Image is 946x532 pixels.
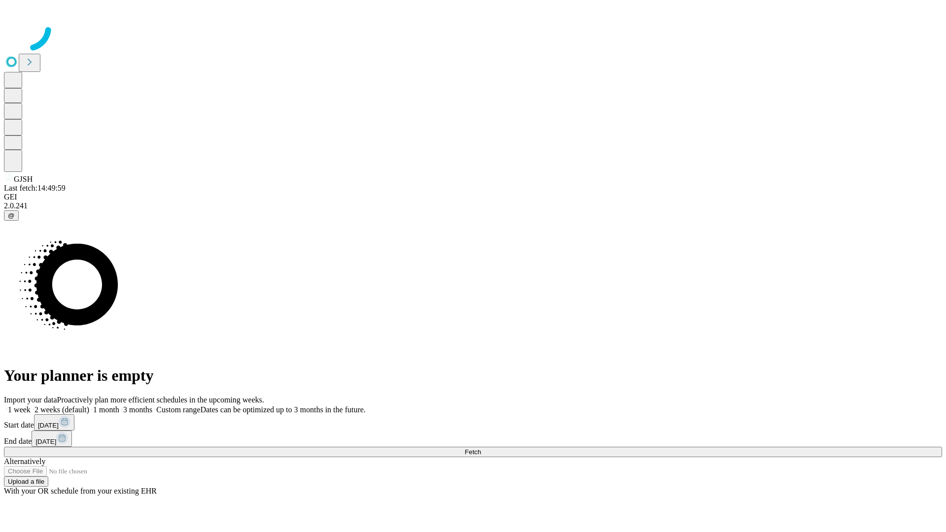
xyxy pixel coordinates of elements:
[4,487,157,495] span: With your OR schedule from your existing EHR
[93,405,119,414] span: 1 month
[4,431,942,447] div: End date
[57,396,264,404] span: Proactively plan more efficient schedules in the upcoming weeks.
[8,405,31,414] span: 1 week
[8,212,15,219] span: @
[4,193,942,201] div: GEI
[123,405,152,414] span: 3 months
[4,396,57,404] span: Import your data
[4,457,45,465] span: Alternatively
[38,422,59,429] span: [DATE]
[4,184,66,192] span: Last fetch: 14:49:59
[14,175,33,183] span: GJSH
[4,447,942,457] button: Fetch
[4,210,19,221] button: @
[4,476,48,487] button: Upload a file
[156,405,200,414] span: Custom range
[32,431,72,447] button: [DATE]
[4,366,942,385] h1: Your planner is empty
[34,414,74,431] button: [DATE]
[201,405,366,414] span: Dates can be optimized up to 3 months in the future.
[35,438,56,445] span: [DATE]
[34,405,89,414] span: 2 weeks (default)
[4,414,942,431] div: Start date
[4,201,942,210] div: 2.0.241
[465,448,481,456] span: Fetch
